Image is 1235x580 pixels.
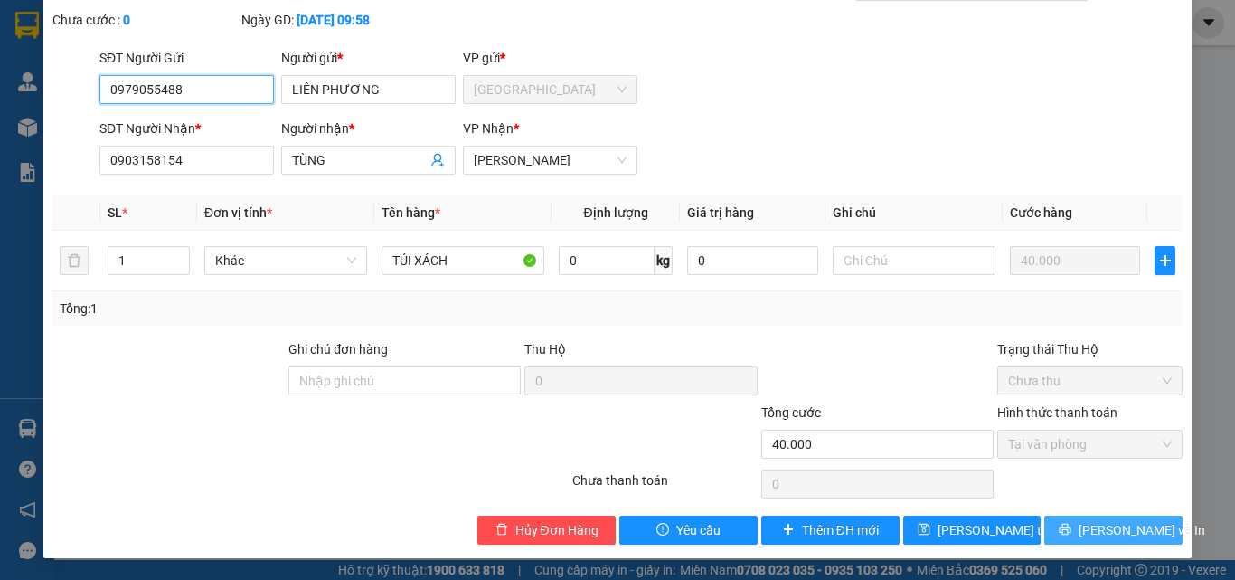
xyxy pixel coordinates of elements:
[15,56,199,78] div: LIÊN PHƯƠNG
[903,516,1042,545] button: save[PERSON_NAME] thay đổi
[123,13,130,27] b: 0
[288,342,388,357] label: Ghi chú đơn hàng
[474,147,627,174] span: Phạm Ngũ Lão
[204,205,272,220] span: Đơn vị tính
[570,471,759,502] div: Chưa thanh toán
[430,153,445,167] span: user-add
[997,405,1117,420] label: Hình thức thanh toán
[15,78,199,103] div: 0979055488
[1155,246,1175,275] button: plus
[463,121,514,136] span: VP Nhận
[382,246,544,275] input: VD: Bàn, Ghế
[495,523,508,537] span: delete
[833,246,995,275] input: Ghi Chú
[477,516,616,545] button: deleteHủy Đơn Hàng
[1155,253,1174,268] span: plus
[99,48,274,68] div: SĐT Người Gửi
[583,205,647,220] span: Định lượng
[14,114,202,136] div: 40.000
[1079,520,1205,540] span: [PERSON_NAME] và In
[60,246,89,275] button: delete
[463,48,637,68] div: VP gửi
[1044,516,1183,545] button: printer[PERSON_NAME] và In
[14,116,69,135] span: Đã thu :
[288,366,521,395] input: Ghi chú đơn hàng
[297,13,370,27] b: [DATE] 09:58
[281,48,456,68] div: Người gửi
[241,10,427,30] div: Ngày GD:
[52,10,238,30] div: Chưa cước :
[108,205,122,220] span: SL
[15,15,43,34] span: Gửi:
[474,76,627,103] span: Ninh Hòa
[515,520,599,540] span: Hủy Đơn Hàng
[281,119,456,138] div: Người nhận
[212,15,255,34] span: Nhận:
[761,516,900,545] button: plusThêm ĐH mới
[212,56,356,78] div: TÙNG
[676,520,721,540] span: Yêu cầu
[382,205,440,220] span: Tên hàng
[1059,523,1071,537] span: printer
[212,78,356,103] div: 0903158154
[656,523,669,537] span: exclamation-circle
[997,339,1183,359] div: Trạng thái Thu Hộ
[99,119,274,138] div: SĐT Người Nhận
[655,246,673,275] span: kg
[15,15,199,56] div: [GEOGRAPHIC_DATA]
[825,195,1003,231] th: Ghi chú
[215,247,356,274] span: Khác
[212,15,356,56] div: [PERSON_NAME]
[1010,205,1072,220] span: Cước hàng
[938,520,1082,540] span: [PERSON_NAME] thay đổi
[60,299,478,319] div: Tổng: 1
[1008,431,1172,458] span: Tại văn phòng
[687,205,754,220] span: Giá trị hàng
[782,523,795,537] span: plus
[761,405,821,420] span: Tổng cước
[918,523,930,537] span: save
[802,520,879,540] span: Thêm ĐH mới
[524,342,566,357] span: Thu Hộ
[1010,246,1140,275] input: 0
[619,516,758,545] button: exclamation-circleYêu cầu
[1008,367,1172,395] span: Chưa thu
